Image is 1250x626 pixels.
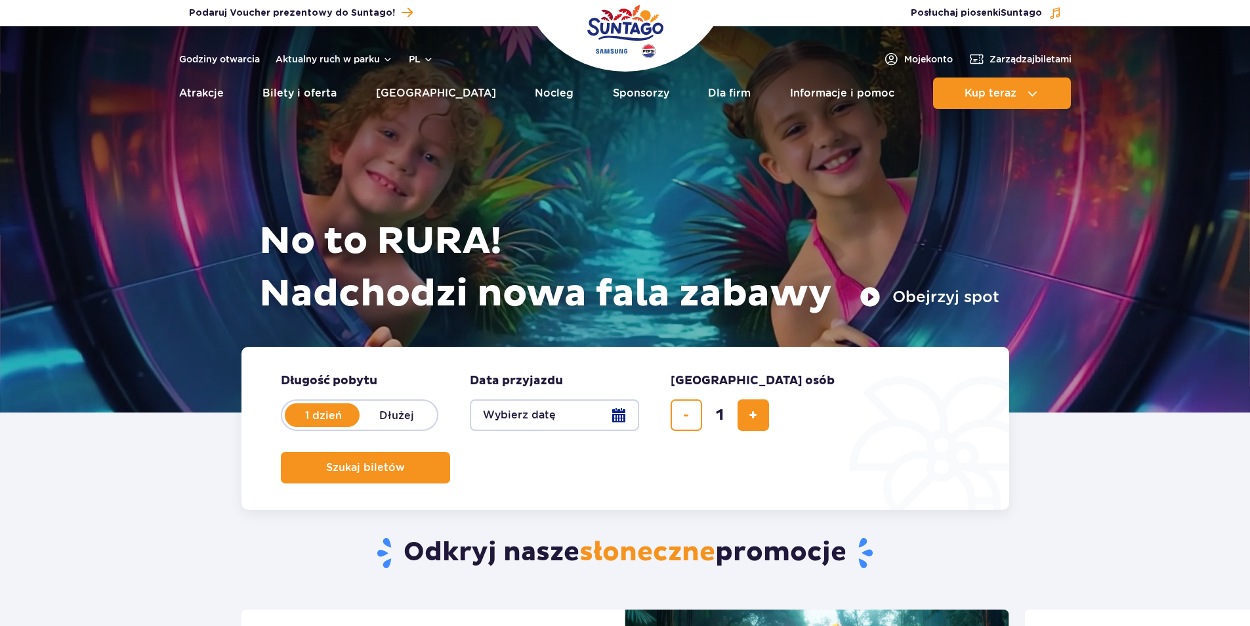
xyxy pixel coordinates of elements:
span: Suntago [1001,9,1042,18]
a: Atrakcje [179,78,224,109]
span: Moje konto [904,53,953,66]
span: Zarządzaj biletami [990,53,1072,66]
label: 1 dzień [286,401,361,429]
button: Posłuchaj piosenkiSuntago [911,7,1062,20]
h2: Odkryj nasze promocje [241,536,1009,570]
a: Dla firm [708,78,751,109]
span: Data przyjazdu [470,373,563,389]
button: Obejrzyj spot [860,286,999,307]
a: Mojekonto [883,51,953,67]
span: Szukaj biletów [326,462,405,474]
span: Posłuchaj piosenki [911,7,1042,20]
button: Aktualny ruch w parku [276,54,393,64]
span: Podaruj Voucher prezentowy do Suntago! [189,7,395,20]
button: usuń bilet [671,399,702,431]
button: Szukaj biletów [281,452,450,483]
a: Godziny otwarcia [179,53,260,66]
span: Długość pobytu [281,373,377,389]
button: dodaj bilet [738,399,769,431]
form: Planowanie wizyty w Park of Poland [241,347,1009,510]
a: Nocleg [535,78,573,109]
button: Wybierz datę [470,399,639,431]
a: Bilety i oferta [262,78,337,109]
a: Sponsorzy [613,78,669,109]
button: Kup teraz [933,78,1071,109]
label: Dłużej [360,401,434,429]
a: Informacje i pomoc [790,78,894,109]
span: słoneczne [579,536,715,569]
button: pl [409,53,434,66]
span: Kup teraz [965,87,1016,99]
input: liczba biletów [704,399,736,431]
a: Zarządzajbiletami [969,51,1072,67]
span: [GEOGRAPHIC_DATA] osób [671,373,835,389]
a: [GEOGRAPHIC_DATA] [376,78,496,109]
a: Podaruj Voucher prezentowy do Suntago! [189,4,413,22]
h1: No to RURA! Nadchodzi nowa fala zabawy [259,215,999,321]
